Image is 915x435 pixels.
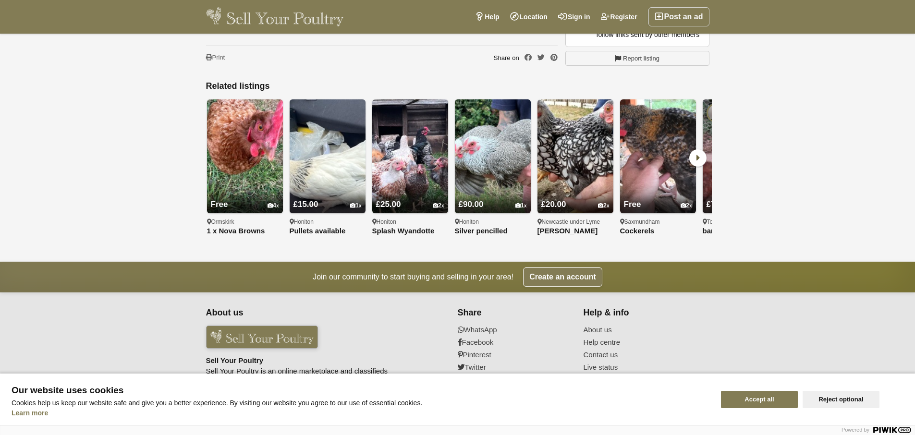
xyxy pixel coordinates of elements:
[584,308,697,318] h4: Help & info
[470,7,504,26] a: Help
[620,181,696,213] a: Free 2
[537,54,545,61] a: Share on Twitter
[703,218,779,226] div: Todmorden
[553,7,596,26] a: Sign in
[537,181,613,213] a: £20.00 2
[494,54,558,62] div: Share on
[12,386,709,395] span: Our website uses cookies
[537,99,613,213] img: Wyandotte bantams
[721,391,798,408] button: Accept all
[433,202,444,209] div: 2
[293,200,318,209] span: £15.00
[290,99,366,213] img: Pullets available
[707,200,732,209] span: £70.00
[584,326,697,334] a: About us
[505,7,553,26] a: Location
[376,200,401,209] span: £25.00
[12,399,709,407] p: Cookies help us keep our website safe and give you a better experience. By visiting our website y...
[458,363,572,372] a: Twitter
[842,427,869,433] span: Powered by
[584,363,697,372] a: Live status
[206,81,709,92] h2: Related listings
[458,350,572,359] a: Pinterest
[207,181,283,213] a: Free 4
[372,181,448,213] a: £25.00 2
[624,200,641,209] span: Free
[455,227,531,235] a: Silver pencilled Wyandotte bantams
[803,391,879,408] button: Reject optional
[206,308,400,318] h4: About us
[620,218,696,226] div: Saxmundham
[313,271,513,283] span: Join our community to start buying and selling in your area!
[211,200,228,209] span: Free
[537,227,613,235] a: [PERSON_NAME]
[458,308,572,318] h4: Share
[290,227,366,235] a: Pullets available
[458,326,572,334] a: WhatsApp
[523,267,602,287] a: Create an account
[206,54,225,62] a: Print
[290,218,366,226] div: Honiton
[207,99,283,213] img: 1 x Nova Browns Chicken
[455,99,531,213] img: Silver pencilled Wyandotte bantams
[207,227,283,235] a: 1 x Nova Browns Chicken
[620,99,696,213] img: Cockerels
[703,227,779,235] a: bantams
[206,326,318,349] img: Sell Your Poultry
[584,338,697,347] a: Help centre
[290,181,366,213] a: £15.00 1
[458,338,572,347] a: Facebook
[207,218,283,226] div: Ormskirk
[515,202,527,209] div: 1
[350,202,362,209] div: 1
[541,200,566,209] span: £20.00
[537,218,613,226] div: Newcastle under Lyme
[584,350,697,359] a: Contact us
[623,54,659,63] span: Report listing
[565,51,709,66] a: Report listing
[206,367,400,393] p: Sell Your Poultry is an online marketplace and classifieds platform, offering a diverse selection...
[206,356,263,364] strong: Sell Your Poultry
[459,200,484,209] span: £90.00
[707,103,726,122] img: william morritt
[206,7,344,26] img: Sell Your Poultry
[703,181,779,213] a: £70.00 2
[455,181,531,213] a: £90.00 1
[648,7,709,26] a: Post an ad
[681,202,692,209] div: 2
[268,202,279,209] div: 4
[455,218,531,226] div: Honiton
[550,54,558,61] a: Share on Pinterest
[596,7,643,26] a: Register
[372,99,448,213] img: Splash Wyandotte bantams
[12,409,48,417] a: Learn more
[525,54,532,61] a: Share on Facebook
[598,202,610,209] div: 2
[620,227,696,235] a: Cockerels
[372,218,448,226] div: Honiton
[372,227,448,235] a: Splash Wyandotte bantams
